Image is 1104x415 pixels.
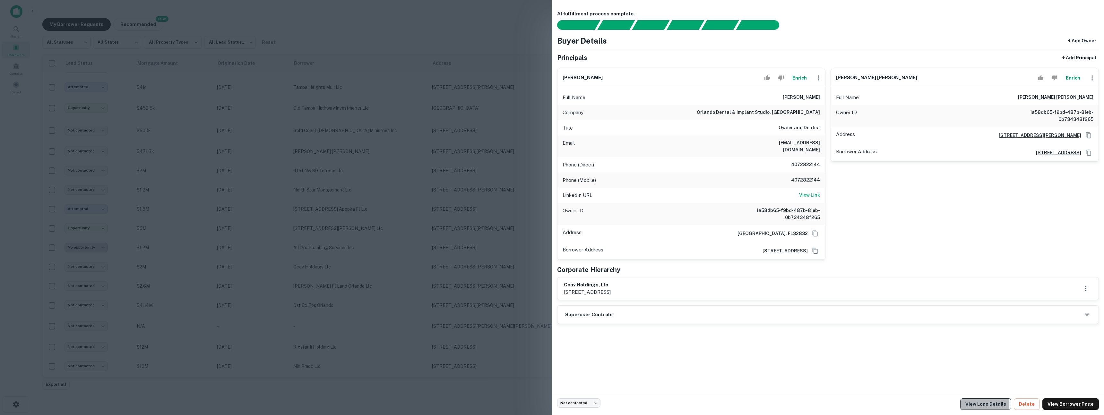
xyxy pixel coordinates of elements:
[1018,94,1093,101] h6: [PERSON_NAME] [PERSON_NAME]
[743,139,820,153] h6: [EMAIL_ADDRESS][DOMAIN_NAME]
[565,311,613,318] h6: Superuser Controls
[994,132,1081,139] a: [STREET_ADDRESS][PERSON_NAME]
[563,94,585,101] p: Full Name
[563,74,603,81] h6: [PERSON_NAME]
[836,74,917,81] h6: [PERSON_NAME] [PERSON_NAME]
[1014,398,1040,410] button: Delete
[563,207,583,221] p: Owner ID
[563,139,575,153] p: Email
[1049,72,1060,84] button: Reject
[697,109,820,116] h6: orlando dental & implant studio, [GEOGRAPHIC_DATA]
[1063,72,1083,84] button: Enrich
[557,10,1099,18] h6: AI fulfillment process complete.
[783,94,820,101] h6: [PERSON_NAME]
[781,161,820,169] h6: 4072822144
[799,191,820,199] a: View Link
[564,281,611,289] h6: ccav holdings, llc
[810,246,820,256] button: Copy Address
[557,53,587,63] h5: Principals
[563,191,592,199] p: LinkedIn URL
[597,20,635,30] div: Your request is received and processing...
[757,247,808,254] a: [STREET_ADDRESS]
[836,131,855,140] p: Address
[563,246,603,256] p: Borrower Address
[789,72,810,84] button: Enrich
[632,20,669,30] div: Documents found, AI parsing details...
[781,176,820,184] h6: 4072822144
[1065,35,1099,47] button: + Add Owner
[960,398,1011,410] a: View Loan Details
[1084,148,1093,157] button: Copy Address
[1072,364,1104,394] iframe: Chat Widget
[563,229,582,238] p: Address
[563,161,594,169] p: Phone (Direct)
[1060,52,1099,64] button: + Add Principal
[743,207,820,221] h6: 1a58db65-f9bd-487b-81eb-0b734348f265
[563,109,583,116] p: Company
[549,20,598,30] div: Sending borrower request to AI...
[557,35,607,47] h4: Buyer Details
[810,229,820,238] button: Copy Address
[1042,398,1099,410] a: View Borrower Page
[1031,149,1081,156] a: [STREET_ADDRESS]
[775,72,787,84] button: Reject
[563,176,596,184] p: Phone (Mobile)
[564,288,611,296] p: [STREET_ADDRESS]
[779,124,820,132] h6: Owner and Dentist
[1016,109,1093,123] h6: 1a58db65-f9bd-487b-81eb-0b734348f265
[1035,72,1046,84] button: Accept
[836,109,857,123] p: Owner ID
[563,124,573,132] p: Title
[557,265,620,275] h5: Corporate Hierarchy
[736,20,787,30] div: AI fulfillment process complete.
[762,72,773,84] button: Accept
[557,398,600,408] div: Not contacted
[701,20,739,30] div: Principals found, still searching for contact information. This may take time...
[1084,131,1093,140] button: Copy Address
[836,94,859,101] p: Full Name
[667,20,704,30] div: Principals found, AI now looking for contact information...
[732,230,808,237] h6: [GEOGRAPHIC_DATA], FL32832
[836,148,877,157] p: Borrower Address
